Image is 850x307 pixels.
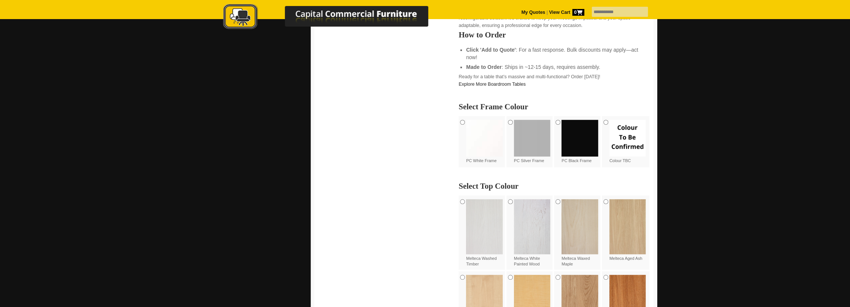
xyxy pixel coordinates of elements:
span: 0 [572,9,584,16]
a: My Quotes [521,10,545,15]
label: Colour TBC [609,120,646,164]
img: Colour TBC [609,120,646,156]
label: Melteca Washed Timber [466,199,503,267]
a: Capital Commercial Furniture Logo [202,4,464,33]
img: Melteca Aged Ash [609,199,646,254]
label: PC Silver Frame [514,120,551,164]
img: Capital Commercial Furniture Logo [202,4,464,31]
h2: Select Frame Colour [458,103,649,110]
a: View Cart0 [548,10,584,15]
img: Melteca White Painted Wood [514,199,551,254]
p: Ready for a table that’s massive and multi-functional? Order [DATE]! [458,73,649,88]
label: PC Black Frame [561,120,598,164]
img: PC Black Frame [561,120,598,156]
img: PC Silver Frame [514,120,551,156]
label: PC White Frame [466,120,503,164]
label: Melteca White Painted Wood [514,199,551,267]
img: Melteca Washed Timber [466,199,503,254]
img: PC White Frame [466,120,503,156]
h2: Select Top Colour [458,182,649,190]
strong: Made to Order [466,64,502,70]
li: : Ships in ~12-15 days, requires assembly. [466,63,642,71]
label: Melteca Waxed Maple [561,199,598,267]
strong: View Cart [549,10,584,15]
img: Melteca Waxed Maple [561,199,598,254]
a: Explore More Boardroom Tables [458,82,525,87]
label: Melteca Aged Ash [609,199,646,261]
strong: Click 'Add to Quote' [466,47,516,53]
h2: How to Order [458,31,649,39]
li: : For a fast response. Bulk discounts may apply—act now! [466,46,642,61]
